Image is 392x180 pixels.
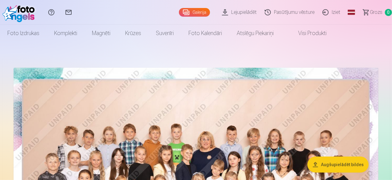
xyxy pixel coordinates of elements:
a: Foto kalendāri [181,25,229,42]
img: /fa1 [2,2,38,22]
a: Visi produkti [281,25,334,42]
a: Galerija [179,8,210,17]
a: Atslēgu piekariņi [229,25,281,42]
button: Augšupielādēt bildes [307,157,369,173]
span: Grozs [370,9,382,16]
a: Komplekti [47,25,85,42]
a: Krūzes [118,25,148,42]
a: Magnēti [85,25,118,42]
a: Suvenīri [148,25,181,42]
span: 0 [385,9,392,16]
